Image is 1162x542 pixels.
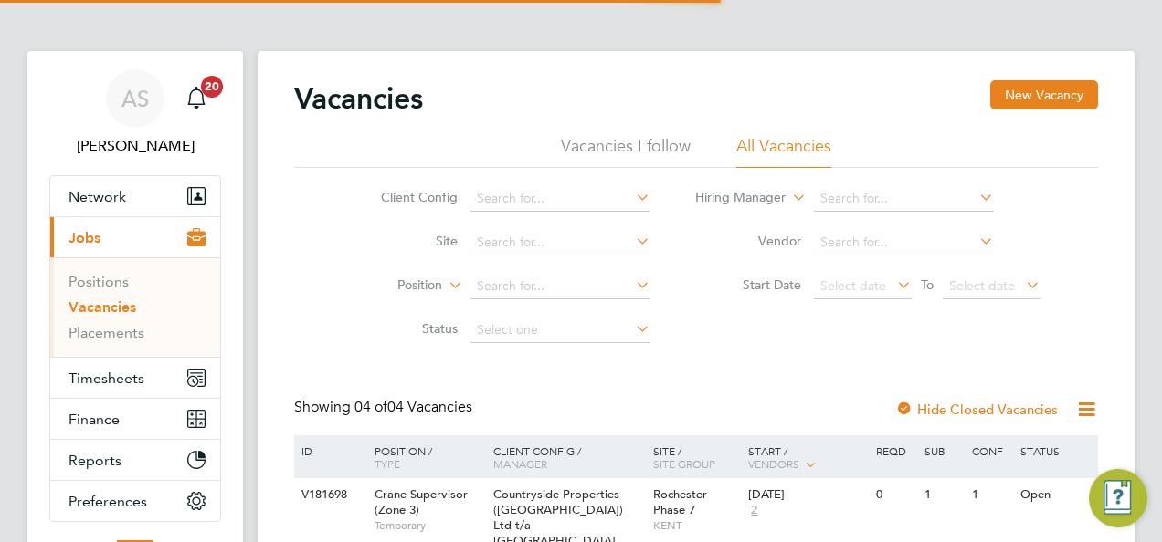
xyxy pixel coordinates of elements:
input: Search for... [470,230,650,255]
span: 2 [748,503,760,518]
span: Manager [493,456,547,471]
button: New Vacancy [990,80,1098,109]
a: Positions [69,273,129,290]
span: Andrew Stevensen [49,135,221,157]
span: Site Group [653,456,715,471]
span: Vendors [748,456,799,471]
button: Jobs [50,217,220,257]
span: Reports [69,452,121,469]
div: V181698 [297,478,361,512]
div: Showing [294,398,476,417]
button: Engage Resource Center [1089,469,1147,527]
span: Crane Supervisor (Zone 3) [375,486,468,517]
div: Open [1016,478,1095,512]
label: Client Config [353,189,458,205]
div: [DATE] [748,487,867,503]
label: Position [337,276,442,295]
span: 20 [201,76,223,98]
div: Client Config / [489,435,649,479]
span: Network [69,188,126,205]
a: Placements [69,324,144,341]
div: 1 [920,478,967,512]
button: Reports [50,440,220,480]
span: Type [375,456,400,471]
a: 20 [178,69,215,128]
button: Finance [50,399,220,439]
span: Jobs [69,229,100,246]
input: Search for... [470,186,650,212]
div: 0 [871,478,919,512]
input: Search for... [814,186,994,212]
a: AS[PERSON_NAME] [49,69,221,157]
label: Start Date [696,276,801,293]
span: Select date [820,277,886,294]
span: Rochester Phase 7 [653,486,707,517]
span: Select date [949,277,1015,294]
div: Reqd [871,435,919,466]
div: ID [297,435,361,466]
button: Timesheets [50,358,220,398]
label: Status [353,320,458,337]
div: Position / [361,435,489,479]
span: Finance [69,411,120,428]
button: Preferences [50,481,220,521]
div: 1 [967,478,1015,512]
label: Site [353,233,458,249]
button: Network [50,176,220,216]
div: Sub [920,435,967,466]
input: Select one [470,318,650,343]
div: Status [1016,435,1095,466]
label: Hiring Manager [681,189,786,207]
li: Vacancies I follow [561,135,691,168]
div: Start / [744,435,871,481]
li: All Vacancies [736,135,831,168]
div: Conf [967,435,1015,466]
span: Timesheets [69,370,144,387]
span: KENT [653,518,740,533]
input: Search for... [470,274,650,299]
h2: Vacancies [294,80,423,117]
div: Jobs [50,257,220,357]
label: Hide Closed Vacancies [895,401,1058,418]
input: Search for... [814,230,994,255]
a: Vacancies [69,298,136,316]
div: Site / [649,435,745,479]
span: To [915,273,939,297]
span: Temporary [375,518,484,533]
label: Vendor [696,233,801,249]
span: 04 Vacancies [354,398,472,416]
span: 04 of [354,398,387,416]
span: AS [121,87,149,110]
span: Preferences [69,493,147,510]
